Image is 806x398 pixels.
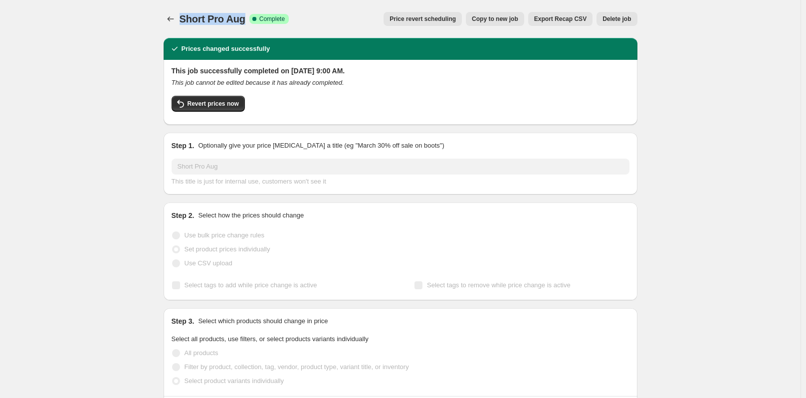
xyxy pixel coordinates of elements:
[198,316,328,326] p: Select which products should change in price
[164,12,178,26] button: Price change jobs
[185,363,409,371] span: Filter by product, collection, tag, vendor, product type, variant title, or inventory
[172,335,369,343] span: Select all products, use filters, or select products variants individually
[172,96,245,112] button: Revert prices now
[472,15,518,23] span: Copy to new job
[172,210,195,220] h2: Step 2.
[198,141,444,151] p: Optionally give your price [MEDICAL_DATA] a title (eg "March 30% off sale on boots")
[390,15,456,23] span: Price revert scheduling
[185,259,232,267] span: Use CSV upload
[198,210,304,220] p: Select how the prices should change
[384,12,462,26] button: Price revert scheduling
[180,13,245,24] span: Short Pro Aug
[182,44,270,54] h2: Prices changed successfully
[172,141,195,151] h2: Step 1.
[185,281,317,289] span: Select tags to add while price change is active
[528,12,593,26] button: Export Recap CSV
[185,349,218,357] span: All products
[534,15,587,23] span: Export Recap CSV
[172,316,195,326] h2: Step 3.
[597,12,637,26] button: Delete job
[603,15,631,23] span: Delete job
[427,281,571,289] span: Select tags to remove while price change is active
[172,178,326,185] span: This title is just for internal use, customers won't see it
[172,79,344,86] i: This job cannot be edited because it has already completed.
[185,377,284,385] span: Select product variants individually
[259,15,285,23] span: Complete
[172,159,629,175] input: 30% off holiday sale
[185,245,270,253] span: Set product prices individually
[466,12,524,26] button: Copy to new job
[185,231,264,239] span: Use bulk price change rules
[172,66,629,76] h2: This job successfully completed on [DATE] 9:00 AM.
[188,100,239,108] span: Revert prices now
